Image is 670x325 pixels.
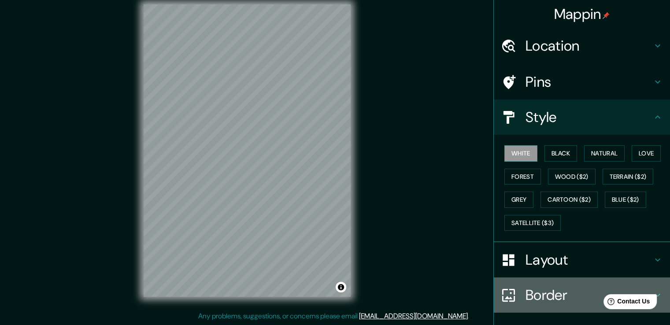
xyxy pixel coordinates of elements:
[605,192,646,208] button: Blue ($2)
[554,5,610,23] h4: Mappin
[504,215,561,231] button: Satellite ($3)
[632,145,661,162] button: Love
[603,169,654,185] button: Terrain ($2)
[336,282,346,292] button: Toggle attribution
[494,277,670,313] div: Border
[504,169,541,185] button: Forest
[144,4,351,297] canvas: Map
[592,291,660,315] iframe: Help widget launcher
[469,311,470,321] div: .
[526,286,652,304] h4: Border
[540,192,598,208] button: Cartoon ($2)
[526,73,652,91] h4: Pins
[494,242,670,277] div: Layout
[548,169,596,185] button: Wood ($2)
[494,100,670,135] div: Style
[198,311,469,321] p: Any problems, suggestions, or concerns please email .
[584,145,625,162] button: Natural
[526,251,652,269] h4: Layout
[504,145,537,162] button: White
[526,108,652,126] h4: Style
[603,12,610,19] img: pin-icon.png
[504,192,533,208] button: Grey
[544,145,577,162] button: Black
[470,311,472,321] div: .
[494,64,670,100] div: Pins
[494,28,670,63] div: Location
[526,37,652,55] h4: Location
[359,311,468,321] a: [EMAIL_ADDRESS][DOMAIN_NAME]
